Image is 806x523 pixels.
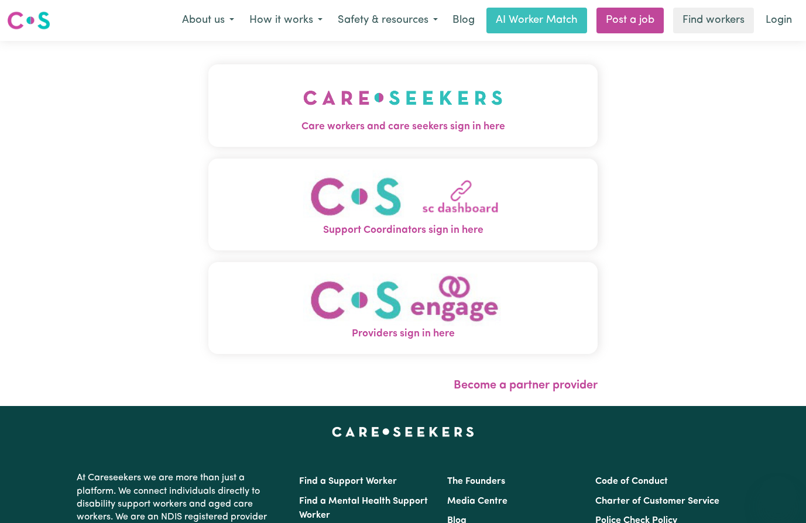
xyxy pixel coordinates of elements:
a: The Founders [447,477,505,486]
iframe: Button to launch messaging window [759,476,797,514]
button: Care workers and care seekers sign in here [208,64,598,146]
a: Code of Conduct [595,477,668,486]
a: Find a Mental Health Support Worker [299,497,428,520]
a: Post a job [596,8,664,33]
a: AI Worker Match [486,8,587,33]
button: Safety & resources [330,8,445,33]
a: Find workers [673,8,754,33]
a: Careseekers logo [7,7,50,34]
span: Providers sign in here [208,326,598,342]
button: Support Coordinators sign in here [208,158,598,250]
a: Become a partner provider [454,380,598,391]
a: Careseekers home page [332,427,474,436]
span: Support Coordinators sign in here [208,223,598,238]
a: Find a Support Worker [299,477,397,486]
a: Charter of Customer Service [595,497,719,506]
img: Careseekers logo [7,10,50,31]
a: Login [759,8,799,33]
a: Blog [445,8,482,33]
button: About us [174,8,242,33]
button: Providers sign in here [208,261,598,353]
a: Media Centre [447,497,507,506]
button: How it works [242,8,330,33]
span: Care workers and care seekers sign in here [208,119,598,135]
